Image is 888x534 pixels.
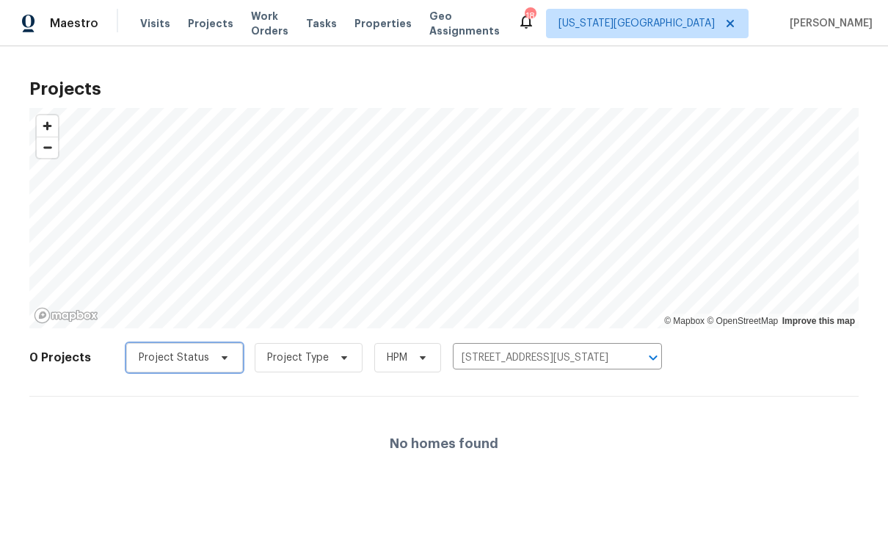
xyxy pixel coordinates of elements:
[37,115,58,137] button: Zoom in
[188,16,233,31] span: Projects
[29,108,859,328] canvas: Map
[784,16,873,31] span: [PERSON_NAME]
[525,9,535,24] div: 18
[306,18,337,29] span: Tasks
[643,347,663,368] button: Open
[251,9,288,38] span: Work Orders
[29,82,859,96] h2: Projects
[558,16,715,31] span: [US_STATE][GEOGRAPHIC_DATA]
[707,316,778,326] a: OpenStreetMap
[664,316,705,326] a: Mapbox
[50,16,98,31] span: Maestro
[34,307,98,324] a: Mapbox homepage
[29,350,91,365] h2: 0 Projects
[140,16,170,31] span: Visits
[37,137,58,158] button: Zoom out
[390,436,498,451] h4: No homes found
[453,347,621,369] input: Search projects
[782,316,855,326] a: Improve this map
[267,350,329,365] span: Project Type
[387,350,407,365] span: HPM
[354,16,412,31] span: Properties
[429,9,500,38] span: Geo Assignments
[139,350,209,365] span: Project Status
